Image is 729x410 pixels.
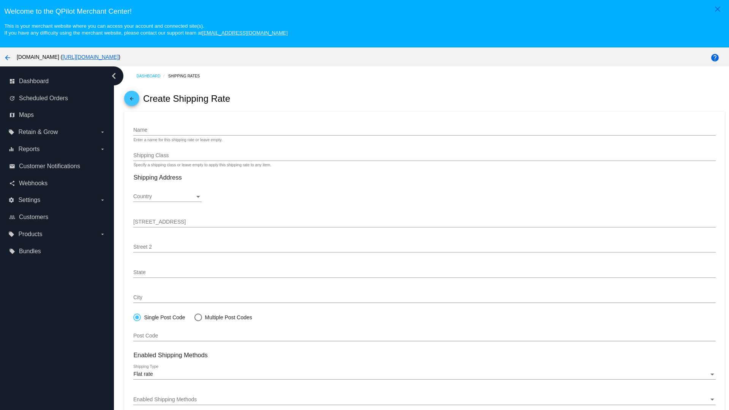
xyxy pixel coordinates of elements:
a: map Maps [9,109,106,121]
span: Bundles [19,248,41,255]
mat-select: Country [133,194,202,200]
a: [EMAIL_ADDRESS][DOMAIN_NAME] [202,30,288,36]
a: dashboard Dashboard [9,75,106,87]
span: [DOMAIN_NAME] ( ) [17,54,120,60]
mat-icon: arrow_back [3,53,12,62]
div: Specify a shipping class or leave empty to apply this shipping rate to any item. [133,163,271,167]
span: Country [133,193,152,199]
i: people_outline [9,214,15,220]
span: Enabled Shipping Methods [133,396,197,402]
div: Single Post Code [141,314,185,320]
mat-icon: arrow_back [127,96,136,105]
a: [URL][DOMAIN_NAME] [62,54,118,60]
i: update [9,95,15,101]
i: local_offer [8,231,14,237]
small: This is your merchant website where you can access your account and connected site(s). If you hav... [4,23,287,36]
span: Scheduled Orders [19,95,68,102]
a: email Customer Notifications [9,160,106,172]
div: Enter a name for this shipping rate or leave empty. [133,138,222,142]
i: map [9,112,15,118]
i: arrow_drop_down [99,197,106,203]
span: Maps [19,112,34,118]
span: Dashboard [19,78,49,85]
i: arrow_drop_down [99,129,106,135]
a: Dashboard [136,70,168,82]
a: local_offer Bundles [9,245,106,257]
input: Street 2 [133,244,715,250]
span: Products [18,231,42,238]
a: update Scheduled Orders [9,92,106,104]
input: State [133,270,715,276]
span: Webhooks [19,180,47,187]
input: City [133,295,715,301]
a: Shipping Rates [168,70,207,82]
i: local_offer [9,248,15,254]
mat-select: Shipping Type [133,371,715,377]
span: Settings [18,197,40,203]
i: settings [8,197,14,203]
input: Shipping Class [133,153,715,159]
i: arrow_drop_down [99,146,106,152]
span: Customer Notifications [19,163,80,170]
i: email [9,163,15,169]
a: people_outline Customers [9,211,106,223]
input: Post Code [133,333,715,339]
mat-select: Enabled Shipping Methods [133,397,715,403]
mat-icon: close [713,5,722,14]
span: Flat rate [133,371,153,377]
i: local_offer [8,129,14,135]
h3: Welcome to the QPilot Merchant Center! [4,7,724,16]
div: Multiple Post Codes [202,314,252,320]
h3: Enabled Shipping Methods [133,352,715,359]
h2: Create Shipping Rate [143,93,230,104]
a: share Webhooks [9,177,106,189]
i: share [9,180,15,186]
i: chevron_left [108,70,120,82]
input: Street 1 [133,219,715,225]
span: Retain & Grow [18,129,58,136]
i: arrow_drop_down [99,231,106,237]
span: Reports [18,146,39,153]
span: Customers [19,214,48,221]
i: equalizer [8,146,14,152]
input: Name [133,127,715,133]
i: dashboard [9,78,15,84]
h3: Shipping Address [133,174,715,181]
mat-icon: help [710,53,720,62]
